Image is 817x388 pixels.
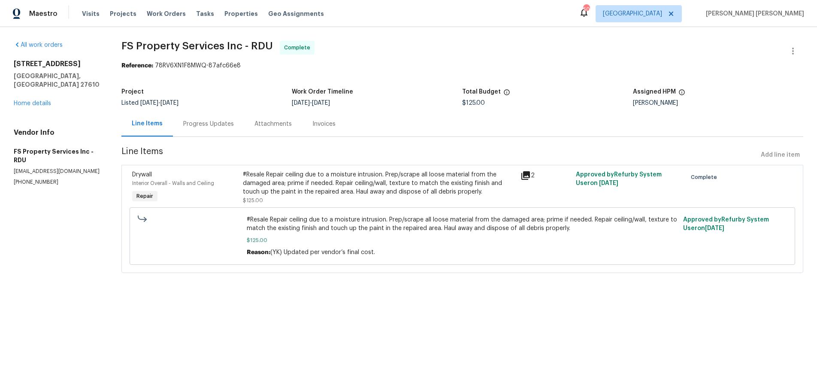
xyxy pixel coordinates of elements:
[247,249,270,255] span: Reason:
[243,198,263,203] span: $125.00
[160,100,179,106] span: [DATE]
[147,9,186,18] span: Work Orders
[462,89,501,95] h5: Total Budget
[678,89,685,100] span: The hpm assigned to this work order.
[520,170,571,181] div: 2
[196,11,214,17] span: Tasks
[633,89,676,95] h5: Assigned HPM
[121,89,144,95] h5: Project
[599,180,618,186] span: [DATE]
[133,192,157,200] span: Repair
[121,63,153,69] b: Reference:
[284,43,314,52] span: Complete
[312,100,330,106] span: [DATE]
[121,41,273,51] span: FS Property Services Inc - RDU
[110,9,136,18] span: Projects
[14,147,101,164] h5: FS Property Services Inc - RDU
[121,61,803,70] div: 78RV6XN1F8MWQ-87afc66e8
[132,172,152,178] span: Drywall
[14,72,101,89] h5: [GEOGRAPHIC_DATA], [GEOGRAPHIC_DATA] 27610
[292,100,330,106] span: -
[243,170,515,196] div: #Resale Repair ceiling due to a moisture intrusion. Prep/scrape all loose material from the damag...
[705,225,724,231] span: [DATE]
[121,147,757,163] span: Line Items
[576,172,662,186] span: Approved by Refurby System User on
[14,42,63,48] a: All work orders
[14,168,101,175] p: [EMAIL_ADDRESS][DOMAIN_NAME]
[82,9,100,18] span: Visits
[312,120,336,128] div: Invoices
[691,173,720,182] span: Complete
[14,179,101,186] p: [PHONE_NUMBER]
[633,100,803,106] div: [PERSON_NAME]
[503,89,510,100] span: The total cost of line items that have been proposed by Opendoor. This sum includes line items th...
[29,9,57,18] span: Maestro
[247,236,678,245] span: $125.00
[224,9,258,18] span: Properties
[140,100,179,106] span: -
[702,9,804,18] span: [PERSON_NAME] [PERSON_NAME]
[683,217,769,231] span: Approved by Refurby System User on
[14,60,101,68] h2: [STREET_ADDRESS]
[247,215,678,233] span: #Resale Repair ceiling due to a moisture intrusion. Prep/scrape all loose material from the damag...
[14,128,101,137] h4: Vendor Info
[462,100,485,106] span: $125.00
[140,100,158,106] span: [DATE]
[292,100,310,106] span: [DATE]
[132,119,163,128] div: Line Items
[268,9,324,18] span: Geo Assignments
[121,100,179,106] span: Listed
[254,120,292,128] div: Attachments
[183,120,234,128] div: Progress Updates
[270,249,375,255] span: (YK) Updated per vendor’s final cost.
[292,89,353,95] h5: Work Order Timeline
[132,181,214,186] span: Interior Overall - Walls and Ceiling
[603,9,662,18] span: [GEOGRAPHIC_DATA]
[14,100,51,106] a: Home details
[583,5,589,14] div: 50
